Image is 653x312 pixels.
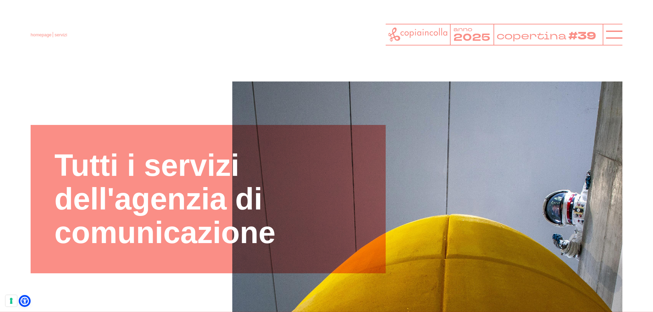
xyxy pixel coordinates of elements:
[570,29,599,44] tspan: #39
[496,29,568,43] tspan: copertina
[5,295,17,307] button: Le tue preferenze relative al consenso per le tecnologie di tracciamento
[54,32,67,37] span: servizi
[31,32,51,37] a: homepage
[54,149,362,250] h1: Tutti i servizi dell'agenzia di comunicazione
[453,25,472,33] tspan: anno
[20,297,29,305] a: Open Accessibility Menu
[453,31,490,45] tspan: 2025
